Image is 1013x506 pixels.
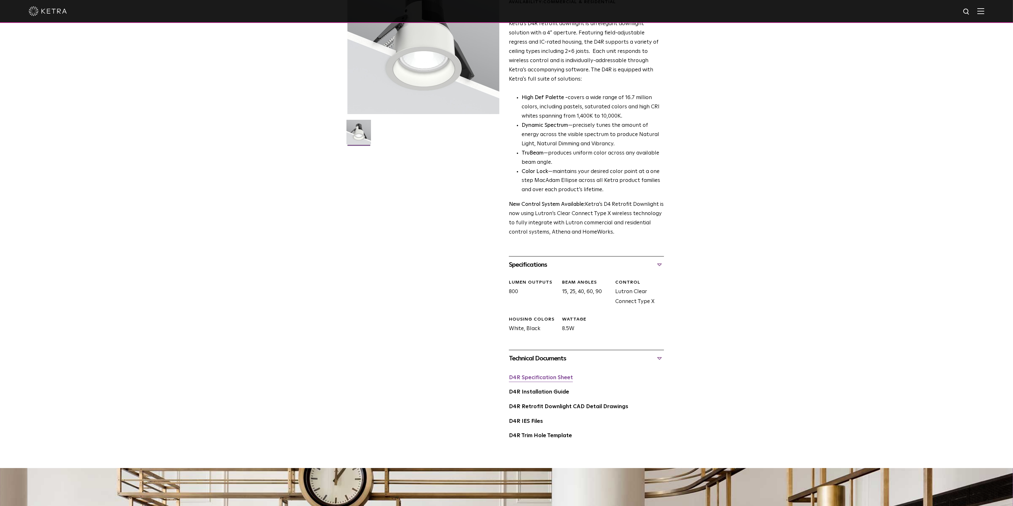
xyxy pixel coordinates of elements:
[509,353,664,364] div: Technical Documents
[509,316,557,323] div: HOUSING COLORS
[522,169,548,174] strong: Color Lock
[557,316,610,334] div: 8.5W
[977,8,984,14] img: Hamburger%20Nav.svg
[610,279,664,307] div: Lutron Clear Connect Type X
[615,279,664,286] div: CONTROL
[509,375,573,380] a: D4R Specification Sheet
[522,93,664,121] p: covers a wide range of 16.7 million colors, including pastels, saturated colors and high CRI whit...
[522,167,664,195] li: —maintains your desired color point at a one step MacAdam Ellipse across all Ketra product famili...
[509,419,543,424] a: D4R IES Files
[557,279,610,307] div: 15, 25, 40, 60, 90
[504,316,557,334] div: White, Black
[346,120,371,149] img: D4R Retrofit Downlight
[509,279,557,286] div: LUMEN OUTPUTS
[509,19,664,84] p: Ketra’s D4R retrofit downlight is an elegant downlight solution with a 4” aperture. Featuring fie...
[963,8,971,16] img: search icon
[522,121,664,149] li: —precisely tunes the amount of energy across the visible spectrum to produce Natural Light, Natur...
[522,123,568,128] strong: Dynamic Spectrum
[509,433,572,438] a: D4R Trim Hole Template
[509,202,585,207] strong: New Control System Available:
[562,279,610,286] div: Beam Angles
[504,279,557,307] div: 800
[509,260,664,270] div: Specifications
[522,95,568,100] strong: High Def Palette -
[522,150,544,156] strong: TruBeam
[509,404,628,409] a: D4R Retrofit Downlight CAD Detail Drawings
[509,200,664,237] p: Ketra’s D4 Retrofit Downlight is now using Lutron’s Clear Connect Type X wireless technology to f...
[522,149,664,167] li: —produces uniform color across any available beam angle.
[29,6,67,16] img: ketra-logo-2019-white
[509,389,569,395] a: D4R Installation Guide
[562,316,610,323] div: WATTAGE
